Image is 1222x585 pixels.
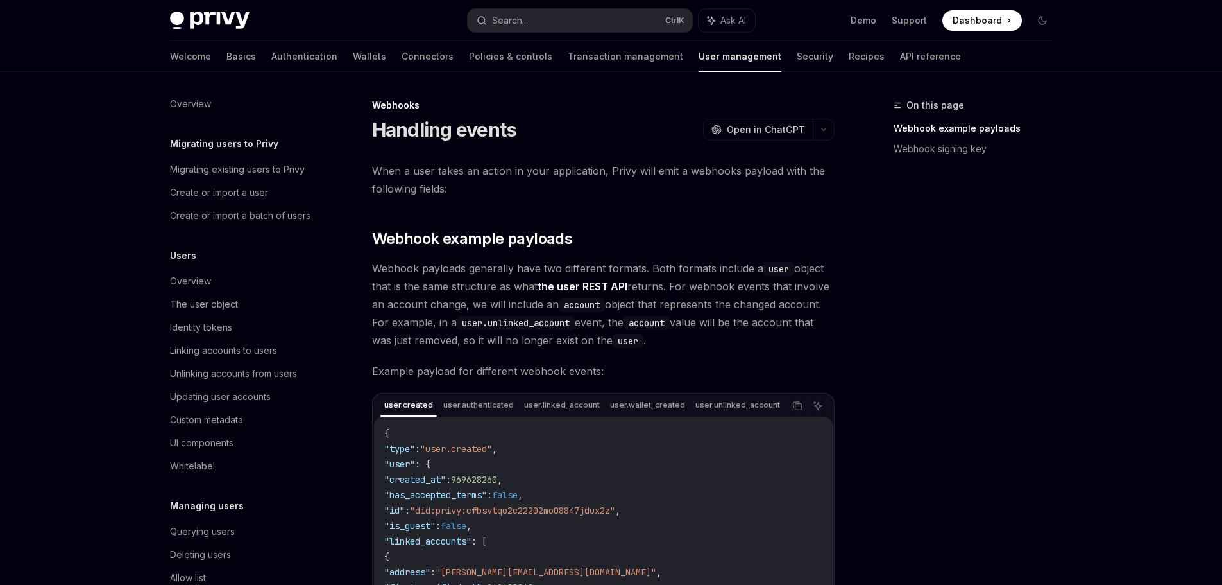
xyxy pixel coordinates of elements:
button: Toggle dark mode [1032,10,1053,31]
span: "user.created" [420,443,492,455]
span: On this page [906,98,964,113]
a: Whitelabel [160,455,324,478]
div: Create or import a batch of users [170,208,310,223]
span: : [436,520,441,532]
span: "has_accepted_terms" [384,489,487,501]
a: Unlinking accounts from users [160,362,324,385]
span: , [615,505,620,516]
div: Create or import a user [170,185,268,200]
a: Identity tokens [160,316,324,339]
a: Webhook example payloads [894,118,1063,139]
div: Migrating existing users to Privy [170,162,305,177]
code: account [559,298,605,312]
span: , [492,443,497,455]
a: Overview [160,92,324,116]
div: Linking accounts to users [170,343,277,358]
span: Ctrl K [665,15,684,26]
a: Linking accounts to users [160,339,324,362]
a: Support [892,14,927,27]
span: { [384,551,389,563]
div: Search... [492,13,528,28]
h5: Migrating users to Privy [170,136,278,152]
span: , [656,566,661,578]
img: dark logo [170,12,250,30]
span: When a user takes an action in your application, Privy will emit a webhooks payload with the foll... [372,162,835,198]
span: Webhook example payloads [372,229,573,249]
span: , [466,520,471,532]
div: The user object [170,297,238,312]
a: Create or import a user [160,181,324,204]
a: Policies & controls [469,41,552,72]
span: Example payload for different webhook events: [372,362,835,380]
a: Security [797,41,833,72]
span: : [ [471,536,487,547]
a: Dashboard [942,10,1022,31]
button: Search...CtrlK [468,9,692,32]
span: : [446,474,451,485]
span: false [492,489,518,501]
button: Ask AI [810,397,826,414]
h5: Managing users [170,498,244,514]
a: Wallets [353,41,386,72]
div: Identity tokens [170,320,232,335]
div: Overview [170,274,211,289]
span: : [430,566,436,578]
a: The user object [160,293,324,316]
a: Overview [160,270,324,293]
a: Transaction management [568,41,683,72]
span: "user" [384,458,415,470]
span: Open in ChatGPT [727,123,805,136]
a: Updating user accounts [160,385,324,408]
span: "is_guest" [384,520,436,532]
span: false [441,520,466,532]
span: 969628260 [451,474,497,485]
div: Updating user accounts [170,389,271,405]
h5: Users [170,248,196,263]
a: Demo [851,14,876,27]
div: Webhooks [372,99,835,112]
span: "did:privy:cfbsvtqo2c22202mo08847jdux2z" [410,505,615,516]
div: Custom metadata [170,412,243,428]
span: "created_at" [384,474,446,485]
a: API reference [900,41,961,72]
div: user.created [380,397,437,413]
span: , [518,489,523,501]
div: Querying users [170,524,235,539]
div: user.wallet_created [606,397,689,413]
h1: Handling events [372,118,517,141]
code: user [763,262,794,276]
a: Querying users [160,520,324,543]
button: Ask AI [699,9,755,32]
div: user.unlinked_account [692,397,784,413]
span: Webhook payloads generally have two different formats. Both formats include a object that is the ... [372,259,835,349]
a: Recipes [849,41,885,72]
span: "id" [384,505,405,516]
span: "address" [384,566,430,578]
span: { [384,428,389,439]
a: the user REST API [538,280,627,293]
div: Unlinking accounts from users [170,366,297,381]
div: user.linked_account [520,397,604,413]
span: , [497,474,502,485]
a: Migrating existing users to Privy [160,158,324,181]
span: Ask AI [720,14,746,27]
a: Basics [226,41,256,72]
a: Connectors [402,41,454,72]
a: Create or import a batch of users [160,204,324,227]
div: Overview [170,96,211,112]
a: Custom metadata [160,408,324,432]
div: Deleting users [170,547,231,563]
span: : [405,505,410,516]
div: user.authenticated [439,397,518,413]
span: Dashboard [953,14,1002,27]
span: "[PERSON_NAME][EMAIL_ADDRESS][DOMAIN_NAME]" [436,566,656,578]
button: Copy the contents from the code block [789,397,806,414]
span: : [487,489,492,501]
code: account [624,316,670,330]
span: "linked_accounts" [384,536,471,547]
a: User management [699,41,781,72]
a: Deleting users [160,543,324,566]
a: UI components [160,432,324,455]
a: Welcome [170,41,211,72]
span: : { [415,458,430,470]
